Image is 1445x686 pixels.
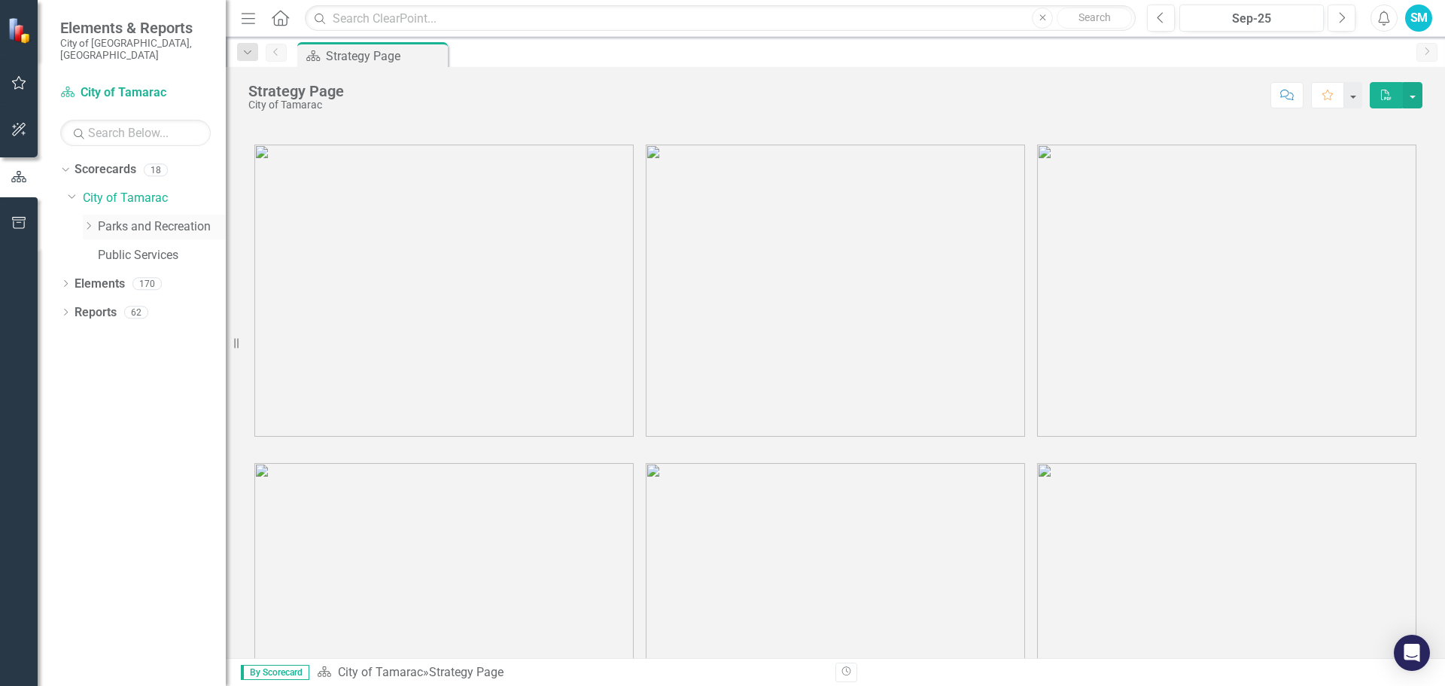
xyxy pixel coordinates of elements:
[132,277,162,290] div: 170
[60,84,211,102] a: City of Tamarac
[98,247,226,264] a: Public Services
[1037,145,1416,437] img: tamarac3%20v3.png
[317,664,824,681] div: »
[646,145,1025,437] img: tamarac2%20v3.png
[254,145,634,437] img: tamarac1%20v3.png
[429,665,503,679] div: Strategy Page
[326,47,444,66] div: Strategy Page
[338,665,423,679] a: City of Tamarac
[1057,8,1132,29] button: Search
[75,276,125,293] a: Elements
[305,5,1136,32] input: Search ClearPoint...
[144,163,168,176] div: 18
[248,99,344,111] div: City of Tamarac
[1078,11,1111,23] span: Search
[60,120,211,146] input: Search Below...
[124,306,148,319] div: 62
[83,190,226,207] a: City of Tamarac
[1394,635,1430,671] div: Open Intercom Messenger
[248,83,344,99] div: Strategy Page
[60,37,211,62] small: City of [GEOGRAPHIC_DATA], [GEOGRAPHIC_DATA]
[241,665,309,680] span: By Scorecard
[8,17,34,44] img: ClearPoint Strategy
[1185,10,1319,28] div: Sep-25
[1405,5,1432,32] button: SM
[1179,5,1324,32] button: Sep-25
[75,161,136,178] a: Scorecards
[75,304,117,322] a: Reports
[98,218,226,236] a: Parks and Recreation
[60,19,211,37] span: Elements & Reports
